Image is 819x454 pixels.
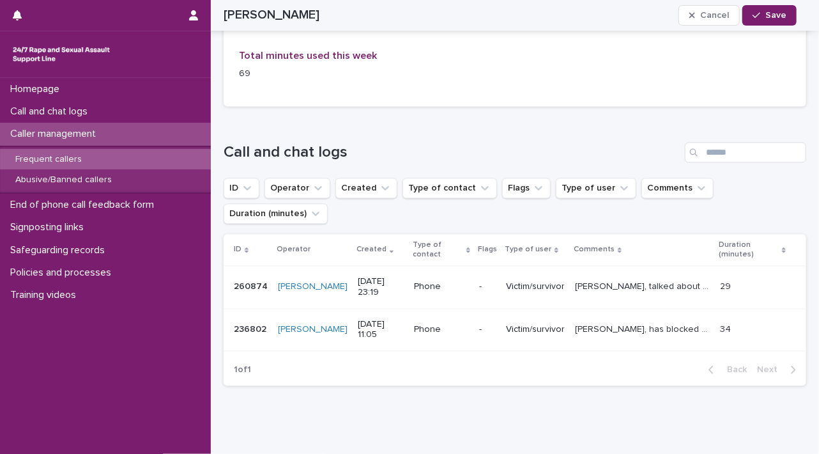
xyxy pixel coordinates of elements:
[479,324,496,335] p: -
[505,242,551,256] p: Type of user
[414,324,469,335] p: Phone
[506,324,565,335] p: Victim/survivor
[224,265,806,308] tr: 260874260874 [PERSON_NAME] [DATE] 23:19Phone-Victim/survivor[PERSON_NAME], talked about what was ...
[719,238,778,262] p: Duration (minutes)
[264,178,330,198] button: Operator
[720,322,733,335] p: 34
[575,322,713,335] p: Robin, has blocked girlfriend this morning, he referenced the financial abuse and coercive contro...
[678,5,740,26] button: Cancel
[757,365,785,374] span: Next
[234,279,270,292] p: 260874
[698,364,752,375] button: Back
[277,242,310,256] p: Operator
[742,5,797,26] button: Save
[641,178,714,198] button: Comments
[720,279,733,292] p: 29
[5,175,122,185] p: Abusive/Banned callers
[765,11,786,20] span: Save
[224,143,680,162] h1: Call and chat logs
[506,281,565,292] p: Victim/survivor
[479,281,496,292] p: -
[685,142,806,162] input: Search
[502,178,551,198] button: Flags
[5,221,94,233] p: Signposting links
[278,324,348,335] a: [PERSON_NAME]
[356,242,387,256] p: Created
[358,276,404,298] p: [DATE] 23:19
[5,289,86,301] p: Training videos
[224,178,259,198] button: ID
[239,67,413,81] p: 69
[402,178,497,198] button: Type of contact
[234,242,241,256] p: ID
[234,322,269,335] p: 236802
[5,199,164,211] p: End of phone call feedback form
[478,242,497,256] p: Flags
[574,242,615,256] p: Comments
[752,364,806,375] button: Next
[575,279,713,292] p: Robin, talked about what was going on for him and how he was feeling. Reference to girlfriend and...
[10,42,112,67] img: rhQMoQhaT3yELyF149Cw
[335,178,397,198] button: Created
[5,244,115,256] p: Safeguarding records
[5,83,70,95] p: Homepage
[224,354,261,386] p: 1 of 1
[224,308,806,351] tr: 236802236802 [PERSON_NAME] [DATE] 11:05Phone-Victim/survivor[PERSON_NAME], has blocked girlfriend...
[358,319,404,341] p: [DATE] 11:05
[5,154,92,165] p: Frequent callers
[278,281,348,292] a: [PERSON_NAME]
[556,178,636,198] button: Type of user
[5,267,121,279] p: Policies and processes
[5,128,106,140] p: Caller management
[224,203,328,224] button: Duration (minutes)
[700,11,729,20] span: Cancel
[414,281,469,292] p: Phone
[413,238,463,262] p: Type of contact
[224,8,319,22] h2: [PERSON_NAME]
[5,106,98,118] p: Call and chat logs
[719,365,747,374] span: Back
[239,51,377,61] span: Total minutes used this week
